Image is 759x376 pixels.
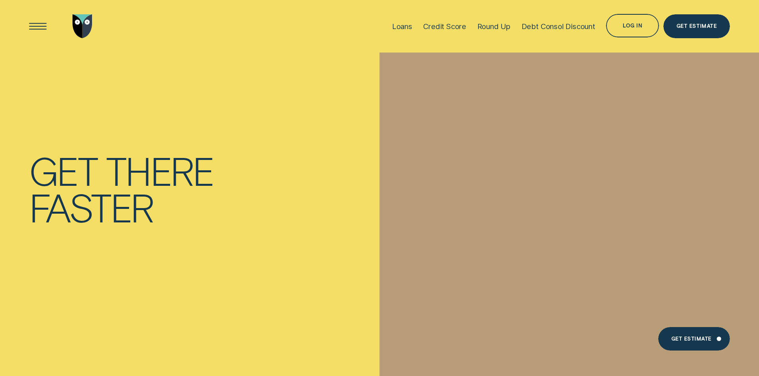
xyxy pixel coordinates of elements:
button: Log in [606,14,659,38]
a: Get Estimate [658,327,730,351]
a: Get Estimate [663,14,730,38]
div: Debt Consol Discount [522,22,595,31]
div: Round Up [477,22,511,31]
img: Wisr [73,14,92,38]
div: Credit Score [423,22,466,31]
h4: Get there faster [29,152,257,226]
div: Loans [392,22,412,31]
button: Open Menu [26,14,50,38]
